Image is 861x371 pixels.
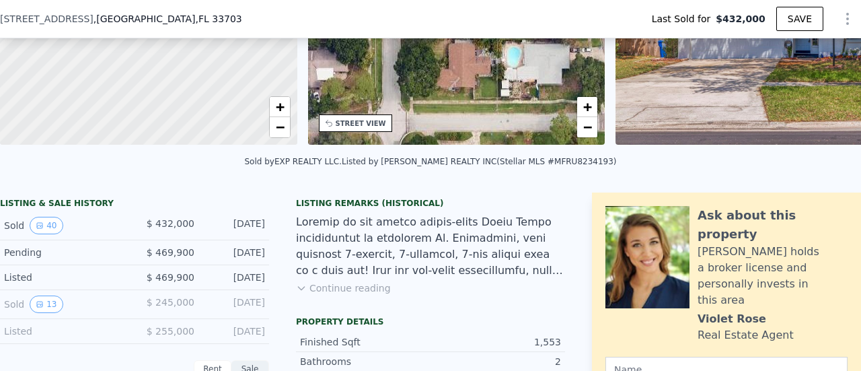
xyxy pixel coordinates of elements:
span: , [GEOGRAPHIC_DATA] [93,12,242,26]
a: Zoom out [270,117,290,137]
div: [DATE] [205,246,265,259]
span: − [583,119,592,135]
span: $ 469,900 [147,272,194,283]
div: [DATE] [205,325,265,338]
div: Finished Sqft [300,335,430,349]
span: $432,000 [716,12,765,26]
span: Last Sold for [652,12,716,26]
div: 1,553 [430,335,561,349]
div: Property details [296,316,565,327]
div: [PERSON_NAME] holds a broker license and personally invests in this area [698,244,848,308]
div: Bathrooms [300,355,430,368]
div: Listed by [PERSON_NAME] REALTY INC (Stellar MLS #MFRU8234193) [342,157,617,166]
div: Listed [4,271,124,284]
button: Continue reading [296,281,391,295]
div: Real Estate Agent [698,327,794,343]
span: $ 255,000 [147,326,194,337]
button: View historical data [30,217,63,234]
div: [DATE] [205,271,265,284]
div: Loremip do sit ametco adipis-elits Doeiu Tempo incididuntut la etdolorem Al. Enimadmini, veni qui... [296,214,565,279]
a: Zoom in [270,97,290,117]
div: STREET VIEW [336,119,386,129]
span: + [275,98,284,115]
div: Ask about this property [698,206,848,244]
button: SAVE [776,7,823,31]
div: 2 [430,355,561,368]
span: + [583,98,592,115]
div: Listing Remarks (Historical) [296,198,565,209]
div: Sold [4,296,124,313]
div: [DATE] [205,217,265,234]
div: Pending [4,246,124,259]
span: , FL 33703 [195,13,241,24]
div: Listed [4,325,124,338]
span: $ 245,000 [147,297,194,308]
a: Zoom out [577,117,597,137]
span: − [275,119,284,135]
div: Sold by EXP REALTY LLC . [244,157,342,166]
a: Zoom in [577,97,597,117]
div: Sold [4,217,124,234]
button: Show Options [834,5,861,32]
span: $ 432,000 [147,218,194,229]
div: [DATE] [205,296,265,313]
div: Violet Rose [698,311,766,327]
button: View historical data [30,296,63,313]
span: $ 469,900 [147,247,194,258]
